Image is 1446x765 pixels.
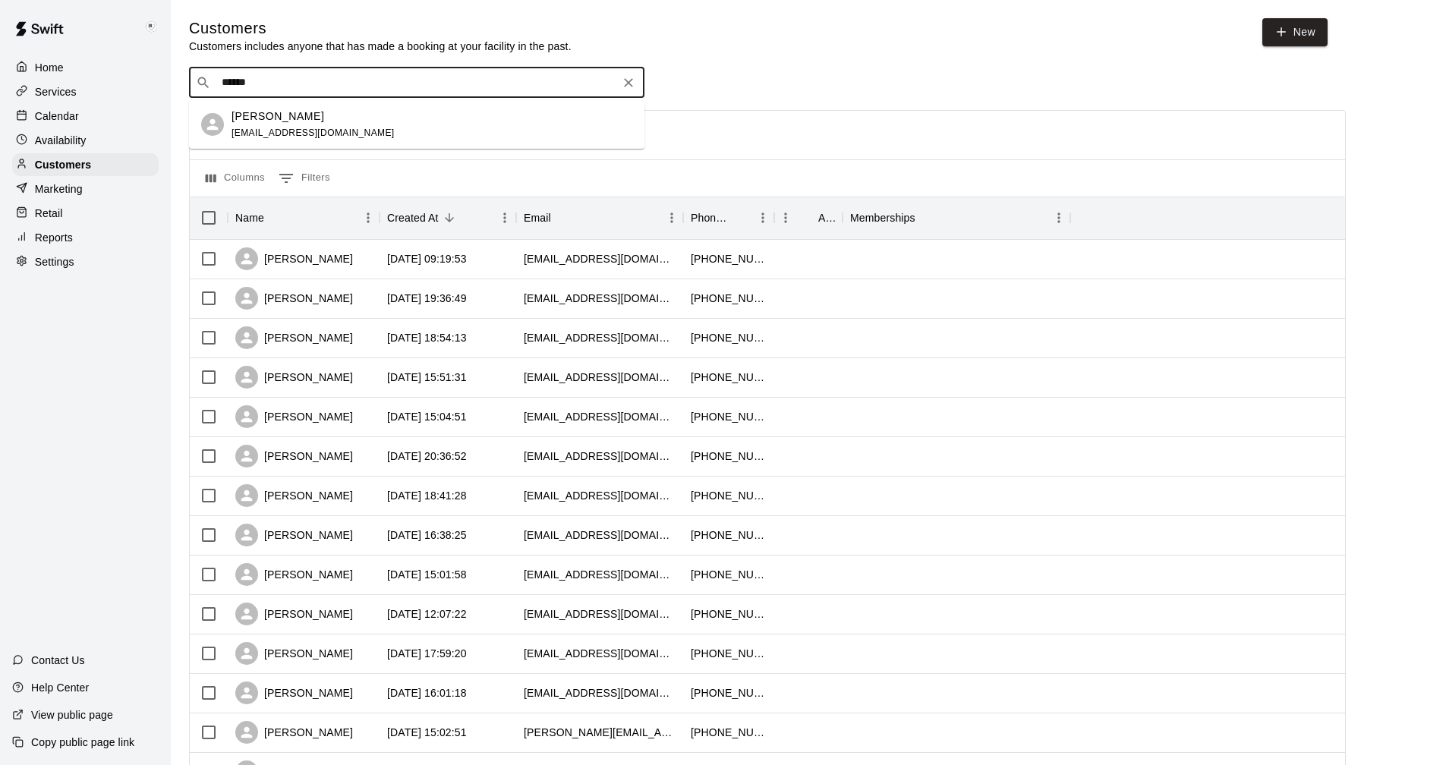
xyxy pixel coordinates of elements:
[12,80,159,103] a: Services
[524,685,676,700] div: jsolonoski@gmail.com
[235,603,353,625] div: [PERSON_NAME]
[31,707,113,722] p: View public page
[691,527,767,543] div: +17024196842
[12,178,159,200] a: Marketing
[691,197,730,239] div: Phone Number
[235,405,353,428] div: [PERSON_NAME]
[524,291,676,306] div: kurtpsachse@gmail.com
[202,166,269,190] button: Select columns
[235,642,353,665] div: [PERSON_NAME]
[235,326,353,349] div: [PERSON_NAME]
[691,646,767,661] div: +17023084514
[691,251,767,266] div: +17162471730
[387,646,467,661] div: 2025-09-15 17:59:20
[524,370,676,385] div: khartlauer@gmail.com
[235,247,353,270] div: [PERSON_NAME]
[35,60,64,75] p: Home
[439,207,460,228] button: Sort
[691,725,767,740] div: +17026132006
[387,251,467,266] div: 2025-09-18 09:19:53
[691,606,767,622] div: +17022657433
[524,449,676,464] div: cee.amaya96@gmail.com
[797,207,818,228] button: Sort
[31,653,85,668] p: Contact Us
[12,153,159,176] a: Customers
[774,197,843,239] div: Age
[35,254,74,269] p: Settings
[139,12,171,42] div: Keith Brooks
[691,488,767,503] div: +17022832318
[524,409,676,424] div: mrmt10@hotmail.com
[12,129,159,152] a: Availability
[264,207,285,228] button: Sort
[12,226,159,249] a: Reports
[387,291,467,306] div: 2025-09-17 19:36:49
[189,39,572,54] p: Customers includes anyone that has made a booking at your facility in the past.
[524,646,676,661] div: melissagomez20@gmail.com
[387,606,467,622] div: 2025-09-16 12:07:22
[683,197,774,239] div: Phone Number
[387,527,467,543] div: 2025-09-16 16:38:25
[524,606,676,622] div: kylemetzger45@gmail.com
[235,197,264,239] div: Name
[235,682,353,704] div: [PERSON_NAME]
[387,197,439,239] div: Created At
[691,330,767,345] div: +17027622304
[850,197,915,239] div: Memberships
[618,72,639,93] button: Clear
[35,84,77,99] p: Services
[551,207,572,228] button: Sort
[357,206,380,229] button: Menu
[516,197,683,239] div: Email
[35,109,79,124] p: Calendar
[691,567,767,582] div: +17022730341
[35,157,91,172] p: Customers
[774,206,797,229] button: Menu
[31,680,89,695] p: Help Center
[12,56,159,79] a: Home
[275,166,334,190] button: Show filters
[730,207,751,228] button: Sort
[691,449,767,464] div: +17028752868
[691,291,767,306] div: +17023245535
[660,206,683,229] button: Menu
[1047,206,1070,229] button: Menu
[235,287,353,310] div: [PERSON_NAME]
[524,251,676,266] div: shellifarrell@yahoo.com
[387,567,467,582] div: 2025-09-16 15:01:58
[142,18,160,36] img: Keith Brooks
[235,366,353,389] div: [PERSON_NAME]
[235,445,353,467] div: [PERSON_NAME]
[12,105,159,127] a: Calendar
[235,524,353,546] div: [PERSON_NAME]
[691,409,767,424] div: +13035514130
[189,68,644,98] div: Search customers by name or email
[12,250,159,273] div: Settings
[235,721,353,744] div: [PERSON_NAME]
[35,133,87,148] p: Availability
[524,197,551,239] div: Email
[387,330,467,345] div: 2025-09-17 18:54:13
[31,735,134,750] p: Copy public page link
[12,202,159,225] div: Retail
[35,181,83,197] p: Marketing
[1262,18,1328,46] a: New
[228,197,380,239] div: Name
[493,206,516,229] button: Menu
[691,685,767,700] div: +17178059643
[35,206,63,221] p: Retail
[843,197,1070,239] div: Memberships
[35,230,73,245] p: Reports
[235,563,353,586] div: [PERSON_NAME]
[524,330,676,345] div: bledsoeashton@gmail.com
[524,488,676,503] div: lillyswhisper@yahoo.com
[751,206,774,229] button: Menu
[380,197,516,239] div: Created At
[387,725,467,740] div: 2025-09-15 15:02:51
